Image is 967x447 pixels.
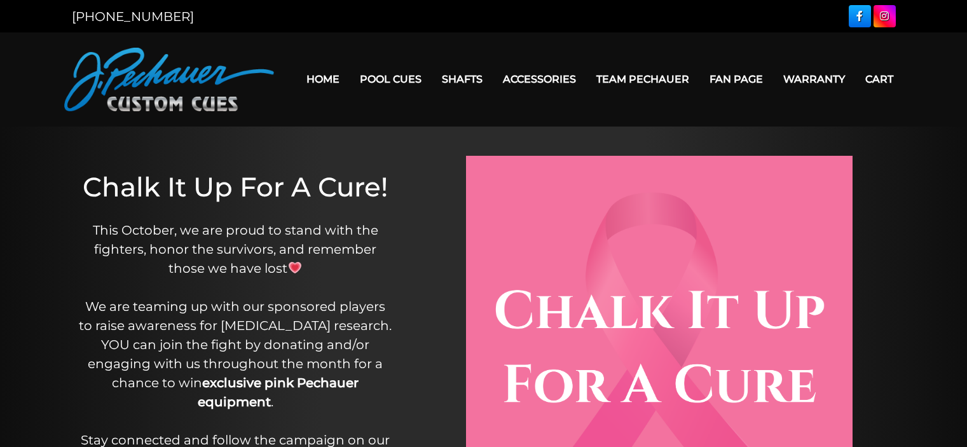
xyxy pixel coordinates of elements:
[432,63,493,95] a: Shafts
[79,171,392,203] h1: Chalk It Up For A Cure!
[64,48,274,111] img: Pechauer Custom Cues
[289,261,301,274] img: 💗
[296,63,350,95] a: Home
[350,63,432,95] a: Pool Cues
[699,63,773,95] a: Fan Page
[855,63,903,95] a: Cart
[493,63,586,95] a: Accessories
[773,63,855,95] a: Warranty
[586,63,699,95] a: Team Pechauer
[198,375,359,409] strong: exclusive pink Pechauer equipment
[72,9,194,24] a: [PHONE_NUMBER]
